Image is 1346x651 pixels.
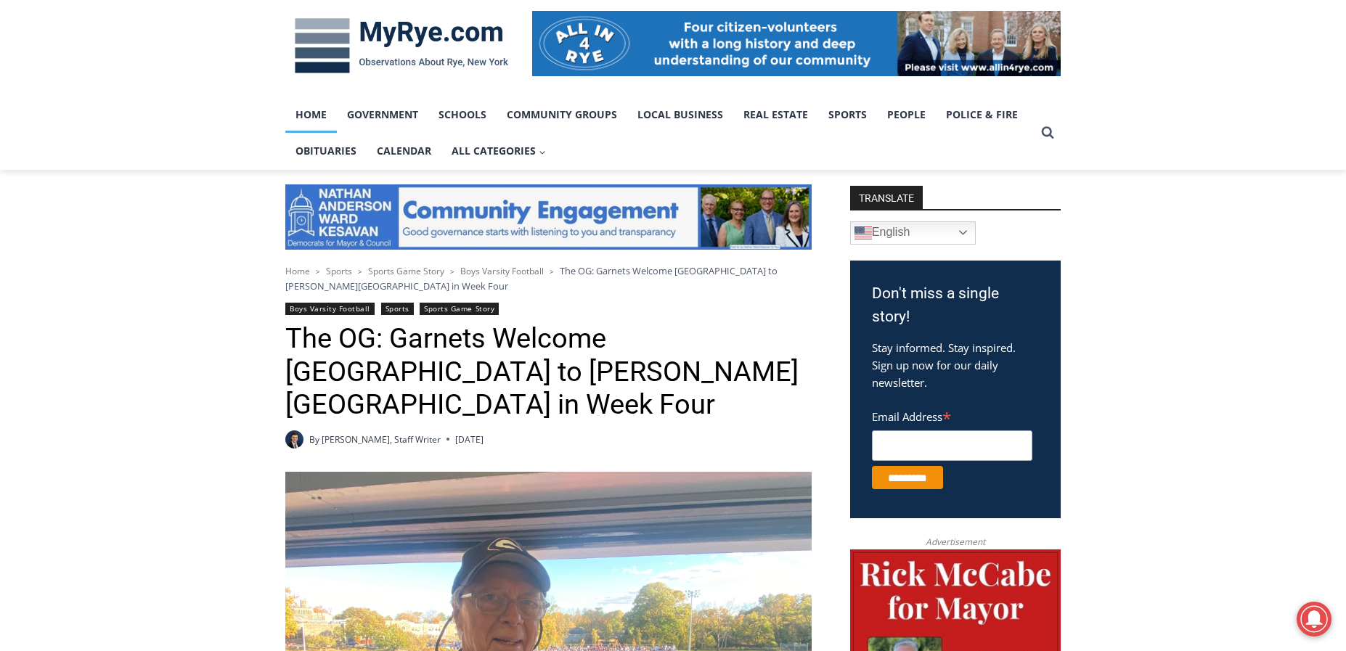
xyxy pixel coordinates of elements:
[380,144,673,177] span: Intern @ [DOMAIN_NAME]
[358,266,362,277] span: >
[550,266,554,277] span: >
[733,97,818,133] a: Real Estate
[326,265,352,277] a: Sports
[285,265,310,277] a: Home
[450,266,454,277] span: >
[285,133,367,169] a: Obituaries
[872,402,1032,428] label: Email Address
[285,264,778,292] span: The OG: Garnets Welcome [GEOGRAPHIC_DATA] to [PERSON_NAME][GEOGRAPHIC_DATA] in Week Four
[1035,120,1061,146] button: View Search Form
[850,186,923,209] strong: TRANSLATE
[337,97,428,133] a: Government
[285,430,303,449] a: Author image
[152,123,158,137] div: 5
[936,97,1028,133] a: Police & Fire
[441,133,556,169] button: Child menu of All Categories
[285,430,303,449] img: Charlie Morris headshot PROFESSIONAL HEADSHOT
[169,123,176,137] div: 6
[309,433,319,446] span: By
[367,1,686,141] div: "At the 10am stand-up meeting, each intern gets a chance to take [PERSON_NAME] and the other inte...
[381,303,414,315] a: Sports
[322,433,441,446] a: [PERSON_NAME], Staff Writer
[497,97,627,133] a: Community Groups
[316,266,320,277] span: >
[460,265,544,277] a: Boys Varsity Football
[285,97,1035,170] nav: Primary Navigation
[455,433,484,446] time: [DATE]
[285,97,337,133] a: Home
[285,322,812,422] h1: The OG: Garnets Welcome [GEOGRAPHIC_DATA] to [PERSON_NAME][GEOGRAPHIC_DATA] in Week Four
[152,43,203,119] div: unique DIY crafts
[162,123,166,137] div: /
[872,282,1039,328] h3: Don't miss a single story!
[818,97,877,133] a: Sports
[12,146,186,179] h4: [PERSON_NAME] Read Sanctuary Fall Fest: [DATE]
[428,97,497,133] a: Schools
[850,221,976,245] a: English
[627,97,733,133] a: Local Business
[420,303,499,315] a: Sports Game Story
[367,133,441,169] a: Calendar
[285,8,518,83] img: MyRye.com
[368,265,444,277] a: Sports Game Story
[285,303,375,315] a: Boys Varsity Football
[911,535,1000,549] span: Advertisement
[532,11,1061,76] img: All in for Rye
[285,263,812,293] nav: Breadcrumbs
[872,339,1039,391] p: Stay informed. Stay inspired. Sign up now for our daily newsletter.
[854,224,872,242] img: en
[349,141,703,181] a: Intern @ [DOMAIN_NAME]
[877,97,936,133] a: People
[1,144,210,181] a: [PERSON_NAME] Read Sanctuary Fall Fest: [DATE]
